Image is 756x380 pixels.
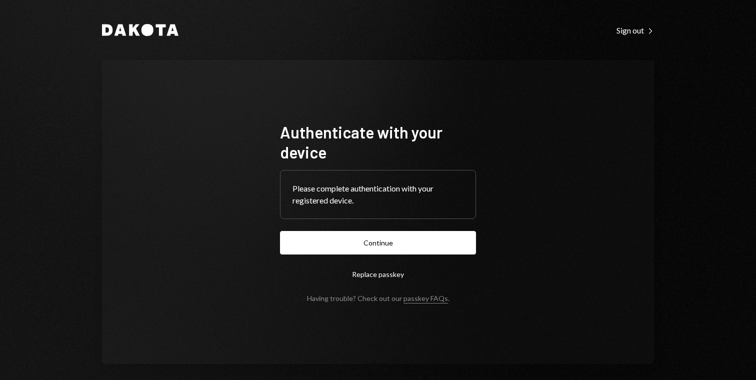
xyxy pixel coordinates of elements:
button: Continue [280,231,476,254]
div: Having trouble? Check out our . [307,294,449,302]
button: Replace passkey [280,262,476,286]
a: Sign out [616,24,654,35]
a: passkey FAQs [403,294,448,303]
div: Please complete authentication with your registered device. [292,182,463,206]
div: Sign out [616,25,654,35]
h1: Authenticate with your device [280,122,476,162]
